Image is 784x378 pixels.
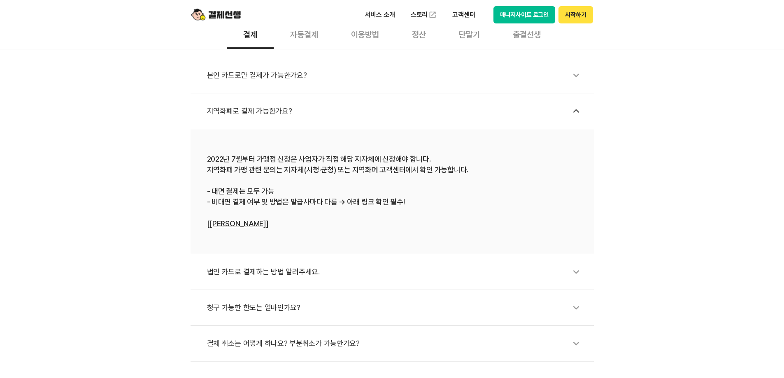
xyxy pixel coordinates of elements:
[207,298,586,317] div: 청구 가능한 한도는 얼마인가요?
[207,262,586,281] div: 법인 카드로 결제하는 방법 알려주세요.
[558,6,593,23] button: 시작하기
[442,19,496,49] div: 단말기
[207,334,586,353] div: 결체 취소는 어떻게 하나요? 부분취소가 가능한가요?
[395,19,442,49] div: 정산
[274,19,335,49] div: 자동결제
[26,273,31,280] span: 홈
[496,19,557,49] div: 출결선생
[428,11,437,19] img: 외부 도메인 오픈
[335,19,395,49] div: 이용방법
[405,7,443,23] a: 스토리
[207,66,586,85] div: 본인 카드로만 결제가 가능한가요?
[191,7,241,23] img: logo
[207,219,268,228] a: [[PERSON_NAME]]
[493,6,556,23] button: 매니저사이트 로그인
[207,102,586,121] div: 지역화폐로 결제 가능한가요?
[359,7,401,22] p: 서비스 소개
[106,261,158,281] a: 설정
[227,19,274,49] div: 결제
[54,261,106,281] a: 대화
[447,7,481,22] p: 고객센터
[127,273,137,280] span: 설정
[207,154,577,229] div: 2022년 7월부터 가맹점 신청은 사업자가 직접 해당 지자체에 신청해야 합니다. 지역화폐 가맹 관련 문의는 지자체(시청·군청) 또는 지역화폐 고객센터에서 확인 가능합니다. -...
[2,261,54,281] a: 홈
[75,274,85,280] span: 대화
